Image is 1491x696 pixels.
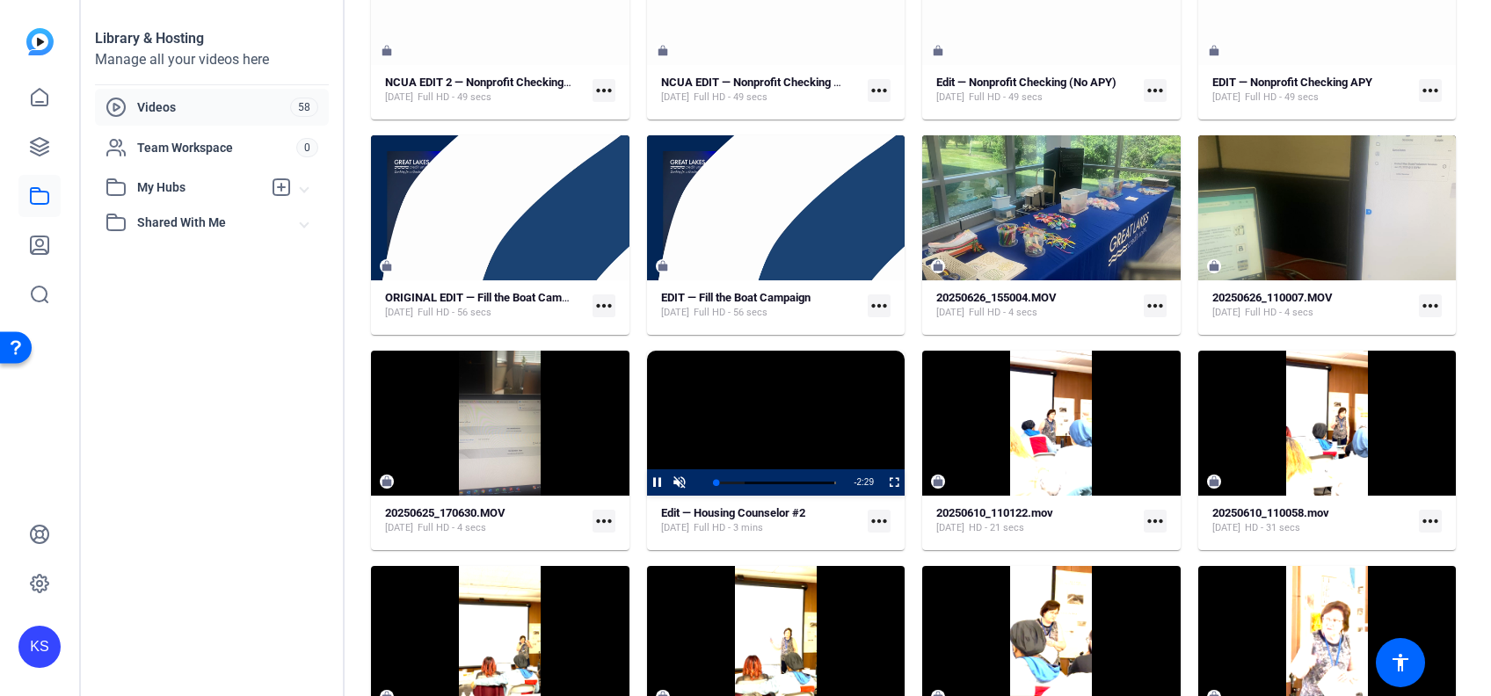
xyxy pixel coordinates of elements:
[647,469,669,496] button: Pause
[661,506,805,519] strong: Edit — Housing Counselor #2
[137,178,262,197] span: My Hubs
[1144,294,1167,317] mat-icon: more_horiz
[95,28,329,49] div: Library & Hosting
[661,291,811,304] strong: EDIT — Fill the Boat Campaign
[661,76,855,89] strong: NCUA EDIT — Nonprofit Checking APY
[1245,306,1313,320] span: Full HD - 4 secs
[1419,79,1442,102] mat-icon: more_horiz
[593,510,615,533] mat-icon: more_horiz
[1144,79,1167,102] mat-icon: more_horiz
[385,306,413,320] span: [DATE]
[969,306,1037,320] span: Full HD - 4 secs
[95,49,329,70] div: Manage all your videos here
[296,138,318,157] span: 0
[1212,76,1413,105] a: EDIT — Nonprofit Checking APY[DATE]Full HD - 49 secs
[1212,291,1413,320] a: 20250626_110007.MOV[DATE]Full HD - 4 secs
[694,91,767,105] span: Full HD - 49 secs
[385,91,413,105] span: [DATE]
[936,76,1137,105] a: Edit — Nonprofit Checking (No APY)[DATE]Full HD - 49 secs
[694,521,763,535] span: Full HD - 3 mins
[137,98,290,116] span: Videos
[18,626,61,668] div: KS
[1144,510,1167,533] mat-icon: more_horiz
[883,469,905,496] button: Fullscreen
[385,506,505,519] strong: 20250625_170630.MOV
[1245,91,1319,105] span: Full HD - 49 secs
[661,291,862,320] a: EDIT — Fill the Boat Campaign[DATE]Full HD - 56 secs
[936,506,1053,519] strong: 20250610_110122.mov
[661,506,862,535] a: Edit — Housing Counselor #2[DATE]Full HD - 3 mins
[1212,506,1329,519] strong: 20250610_110058.mov
[385,521,413,535] span: [DATE]
[290,98,318,117] span: 58
[1212,76,1372,89] strong: EDIT — Nonprofit Checking APY
[95,170,329,205] mat-expansion-panel-header: My Hubs
[385,76,585,105] a: NCUA EDIT 2 — Nonprofit Checking APY[DATE]Full HD - 49 secs
[969,521,1024,535] span: HD - 21 secs
[418,91,491,105] span: Full HD - 49 secs
[385,76,588,89] strong: NCUA EDIT 2 — Nonprofit Checking APY
[936,291,1137,320] a: 20250626_155004.MOV[DATE]Full HD - 4 secs
[385,506,585,535] a: 20250625_170630.MOV[DATE]Full HD - 4 secs
[694,306,767,320] span: Full HD - 56 secs
[936,91,964,105] span: [DATE]
[1212,291,1333,304] strong: 20250626_110007.MOV
[26,28,54,55] img: blue-gradient.svg
[137,214,301,232] span: Shared With Me
[418,306,491,320] span: Full HD - 56 secs
[593,79,615,102] mat-icon: more_horiz
[936,76,1116,89] strong: Edit — Nonprofit Checking (No APY)
[1390,652,1411,673] mat-icon: accessibility
[857,477,874,487] span: 2:29
[95,205,329,240] mat-expansion-panel-header: Shared With Me
[1245,521,1300,535] span: HD - 31 secs
[854,477,856,487] span: -
[1419,294,1442,317] mat-icon: more_horiz
[1212,306,1240,320] span: [DATE]
[969,91,1043,105] span: Full HD - 49 secs
[868,294,891,317] mat-icon: more_horiz
[137,139,296,156] span: Team Workspace
[661,76,862,105] a: NCUA EDIT — Nonprofit Checking APY[DATE]Full HD - 49 secs
[936,506,1137,535] a: 20250610_110122.mov[DATE]HD - 21 secs
[669,469,691,496] button: Unmute
[661,521,689,535] span: [DATE]
[418,521,486,535] span: Full HD - 4 secs
[385,291,585,320] a: ORIGINAL EDIT — Fill the Boat Campaign[DATE]Full HD - 56 secs
[1212,91,1240,105] span: [DATE]
[647,351,906,496] div: Video Player
[1212,506,1413,535] a: 20250610_110058.mov[DATE]HD - 31 secs
[868,79,891,102] mat-icon: more_horiz
[661,306,689,320] span: [DATE]
[661,91,689,105] span: [DATE]
[1212,521,1240,535] span: [DATE]
[593,294,615,317] mat-icon: more_horiz
[385,291,589,304] strong: ORIGINAL EDIT — Fill the Boat Campaign
[936,291,1057,304] strong: 20250626_155004.MOV
[868,510,891,533] mat-icon: more_horiz
[936,521,964,535] span: [DATE]
[713,482,837,484] div: Progress Bar
[936,306,964,320] span: [DATE]
[1419,510,1442,533] mat-icon: more_horiz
